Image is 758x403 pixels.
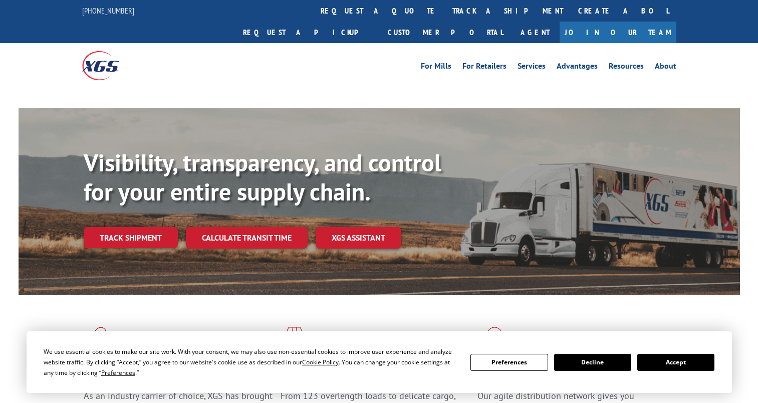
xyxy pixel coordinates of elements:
[560,22,676,43] a: Join Our Team
[462,62,507,73] a: For Retailers
[609,62,644,73] a: Resources
[101,368,135,377] span: Preferences
[380,22,511,43] a: Customer Portal
[186,227,308,249] a: Calculate transit time
[84,147,441,207] b: Visibility, transparency, and control for your entire supply chain.
[82,6,134,16] a: [PHONE_NUMBER]
[518,62,546,73] a: Services
[477,327,512,353] img: xgs-icon-flagship-distribution-model-red
[554,354,631,371] button: Decline
[302,358,339,366] span: Cookie Policy
[235,22,380,43] a: Request a pickup
[316,227,401,249] a: XGS ASSISTANT
[637,354,714,371] button: Accept
[557,62,598,73] a: Advantages
[281,327,304,353] img: xgs-icon-focused-on-flooring-red
[44,346,458,378] div: We use essential cookies to make our site work. With your consent, we may also use non-essential ...
[421,62,451,73] a: For Mills
[470,354,548,371] button: Preferences
[84,227,178,248] a: Track shipment
[511,22,560,43] a: Agent
[27,331,732,393] div: Cookie Consent Prompt
[655,62,676,73] a: About
[84,327,115,353] img: xgs-icon-total-supply-chain-intelligence-red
